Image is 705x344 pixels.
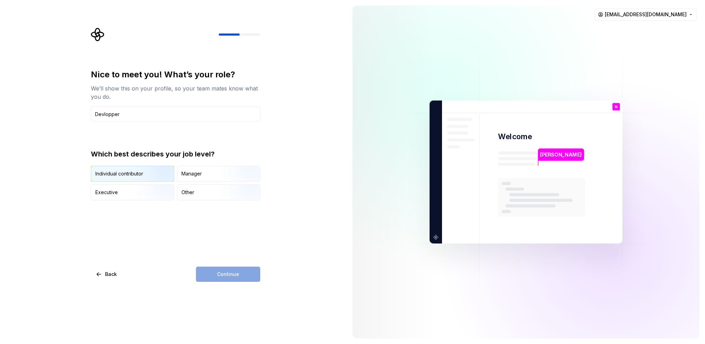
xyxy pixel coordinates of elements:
[105,271,117,278] span: Back
[605,11,687,18] span: [EMAIL_ADDRESS][DOMAIN_NAME]
[91,28,105,41] svg: Supernova Logo
[95,189,118,196] div: Executive
[615,105,618,109] p: N
[91,69,260,80] div: Nice to meet you! What’s your role?
[91,106,260,122] input: Job title
[95,170,143,177] div: Individual contributor
[540,151,582,159] p: [PERSON_NAME]
[595,8,697,21] button: [EMAIL_ADDRESS][DOMAIN_NAME]
[498,132,532,142] p: Welcome
[181,170,202,177] div: Manager
[91,267,123,282] button: Back
[91,149,260,159] div: Which best describes your job level?
[91,84,260,101] div: We’ll show this on your profile, so your team mates know what you do.
[181,189,194,196] div: Other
